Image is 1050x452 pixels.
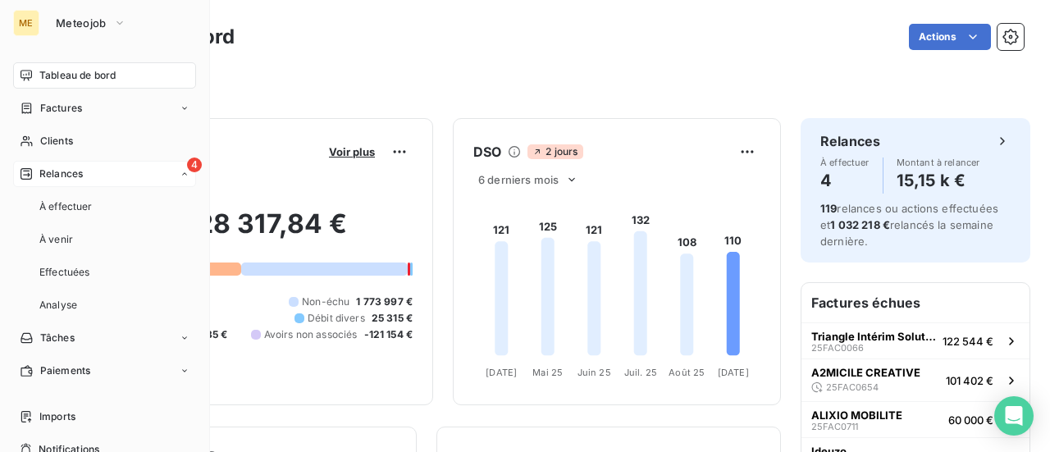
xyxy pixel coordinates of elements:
[39,298,77,313] span: Analyse
[187,158,202,172] span: 4
[13,10,39,36] div: ME
[40,134,73,148] span: Clients
[372,311,413,326] span: 25 315 €
[897,167,980,194] h4: 15,15 k €
[820,158,870,167] span: À effectuer
[897,158,980,167] span: Montant à relancer
[718,367,749,378] tspan: [DATE]
[669,367,705,378] tspan: Août 25
[811,343,864,353] span: 25FAC0066
[39,68,116,83] span: Tableau de bord
[93,208,413,257] h2: 2 728 317,84 €
[826,382,879,392] span: 25FAC0654
[909,24,991,50] button: Actions
[527,144,582,159] span: 2 jours
[39,199,93,214] span: À effectuer
[329,145,375,158] span: Voir plus
[478,173,559,186] span: 6 derniers mois
[577,367,611,378] tspan: Juin 25
[801,401,1029,437] button: ALIXIO MOBILITE25FAC071160 000 €
[820,202,837,215] span: 119
[324,144,380,159] button: Voir plus
[264,327,358,342] span: Avoirs non associés
[946,374,993,387] span: 101 402 €
[811,422,858,431] span: 25FAC0711
[811,366,920,379] span: A2MICILE CREATIVE
[820,202,998,248] span: relances ou actions effectuées et relancés la semaine dernière.
[364,327,413,342] span: -121 154 €
[811,409,902,422] span: ALIXIO MOBILITE
[820,131,880,151] h6: Relances
[356,294,413,309] span: 1 773 997 €
[39,409,75,424] span: Imports
[801,283,1029,322] h6: Factures échues
[39,265,90,280] span: Effectuées
[830,218,890,231] span: 1 032 218 €
[473,142,501,162] h6: DSO
[801,358,1029,401] button: A2MICILE CREATIVE25FAC0654101 402 €
[811,330,936,343] span: Triangle Intérim Solution RH
[39,232,73,247] span: À venir
[486,367,517,378] tspan: [DATE]
[302,294,349,309] span: Non-échu
[39,167,83,181] span: Relances
[820,167,870,194] h4: 4
[943,335,993,348] span: 122 544 €
[994,396,1034,436] div: Open Intercom Messenger
[40,101,82,116] span: Factures
[56,16,107,30] span: Meteojob
[40,363,90,378] span: Paiements
[948,413,993,427] span: 60 000 €
[40,331,75,345] span: Tâches
[801,322,1029,358] button: Triangle Intérim Solution RH25FAC0066122 544 €
[308,311,365,326] span: Débit divers
[532,367,563,378] tspan: Mai 25
[624,367,657,378] tspan: Juil. 25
